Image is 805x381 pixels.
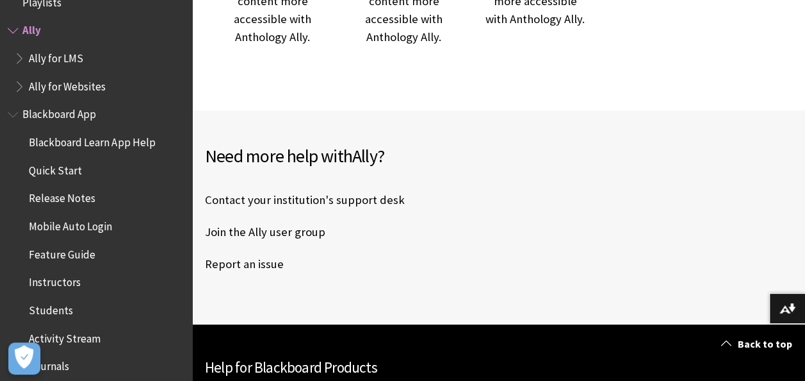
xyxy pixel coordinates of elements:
[29,328,101,345] span: Activity Stream
[8,20,184,97] nav: Book outline for Anthology Ally Help
[8,343,40,375] button: Open Preferences
[29,300,73,317] span: Students
[29,131,155,149] span: Blackboard Learn App Help
[22,20,41,37] span: Ally
[29,76,106,93] span: Ally for Websites
[29,47,83,65] span: Ally for LMS
[205,357,792,379] h2: Help for Blackboard Products
[205,190,405,210] a: Contact your institution's support desk
[29,188,95,205] span: Release Notes
[29,216,112,233] span: Mobile Auto Login
[29,160,82,177] span: Quick Start
[205,142,792,169] h2: Need more help with ?
[205,255,284,274] a: Report an issue
[352,144,377,167] span: Ally
[29,244,95,261] span: Feature Guide
[29,272,81,289] span: Instructors
[22,104,96,121] span: Blackboard App
[205,223,325,242] a: Join the Ally user group
[29,356,69,373] span: Journals
[711,332,805,356] a: Back to top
